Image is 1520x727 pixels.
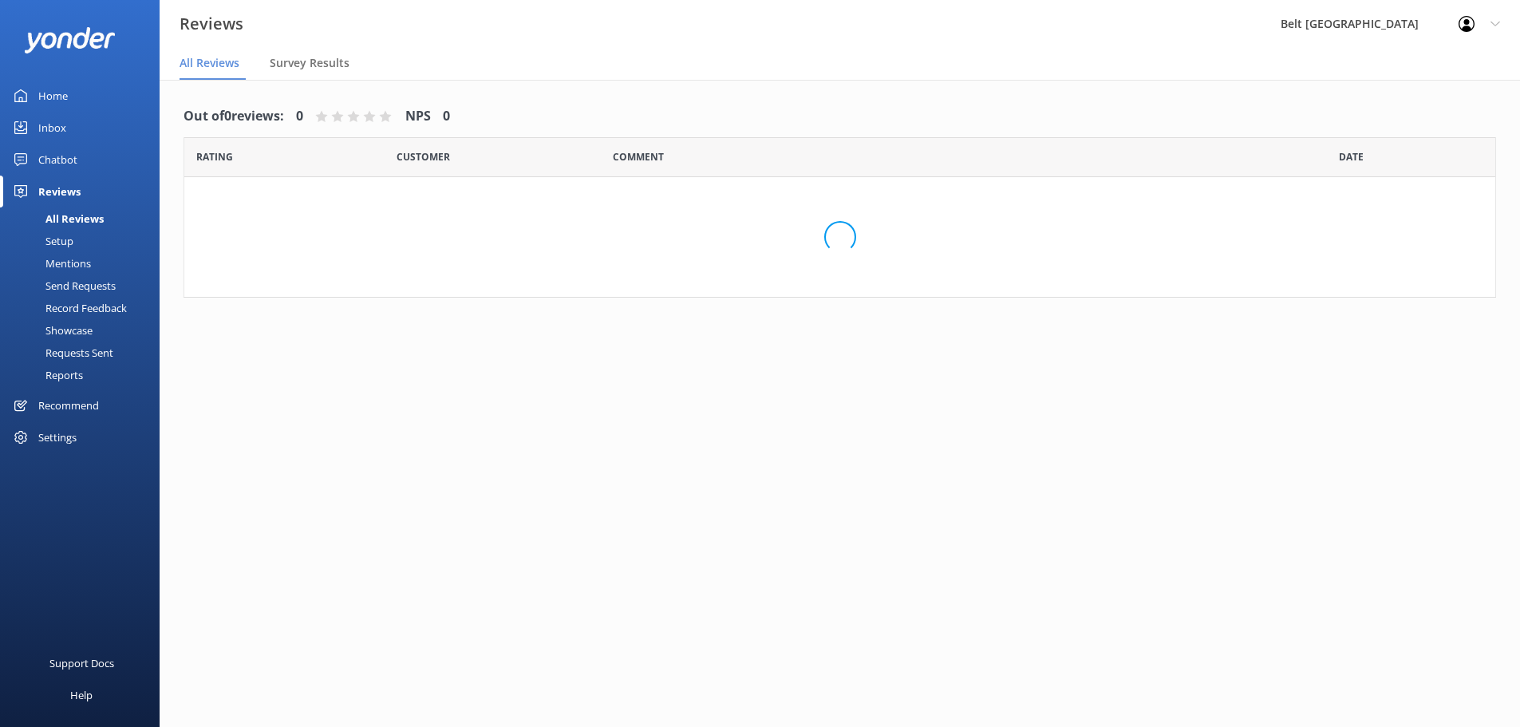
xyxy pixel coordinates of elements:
div: Showcase [10,319,93,342]
div: Setup [10,230,73,252]
div: Requests Sent [10,342,113,364]
div: All Reviews [10,207,104,230]
div: Send Requests [10,275,116,297]
a: Send Requests [10,275,160,297]
a: Mentions [10,252,160,275]
div: Inbox [38,112,66,144]
div: Chatbot [38,144,77,176]
h4: Out of 0 reviews: [184,106,284,127]
span: Date [397,149,450,164]
h4: 0 [296,106,303,127]
div: Settings [38,421,77,453]
a: Requests Sent [10,342,160,364]
div: Support Docs [49,647,114,679]
img: yonder-white-logo.png [24,27,116,53]
span: Date [1339,149,1364,164]
div: Help [70,679,93,711]
div: Recommend [38,389,99,421]
div: Mentions [10,252,91,275]
h3: Reviews [180,11,243,37]
span: Date [196,149,233,164]
span: Survey Results [270,55,349,71]
a: All Reviews [10,207,160,230]
div: Reports [10,364,83,386]
span: All Reviews [180,55,239,71]
div: Home [38,80,68,112]
a: Reports [10,364,160,386]
a: Setup [10,230,160,252]
span: Question [613,149,664,164]
h4: NPS [405,106,431,127]
a: Record Feedback [10,297,160,319]
a: Showcase [10,319,160,342]
div: Record Feedback [10,297,127,319]
div: Reviews [38,176,81,207]
h4: 0 [443,106,450,127]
